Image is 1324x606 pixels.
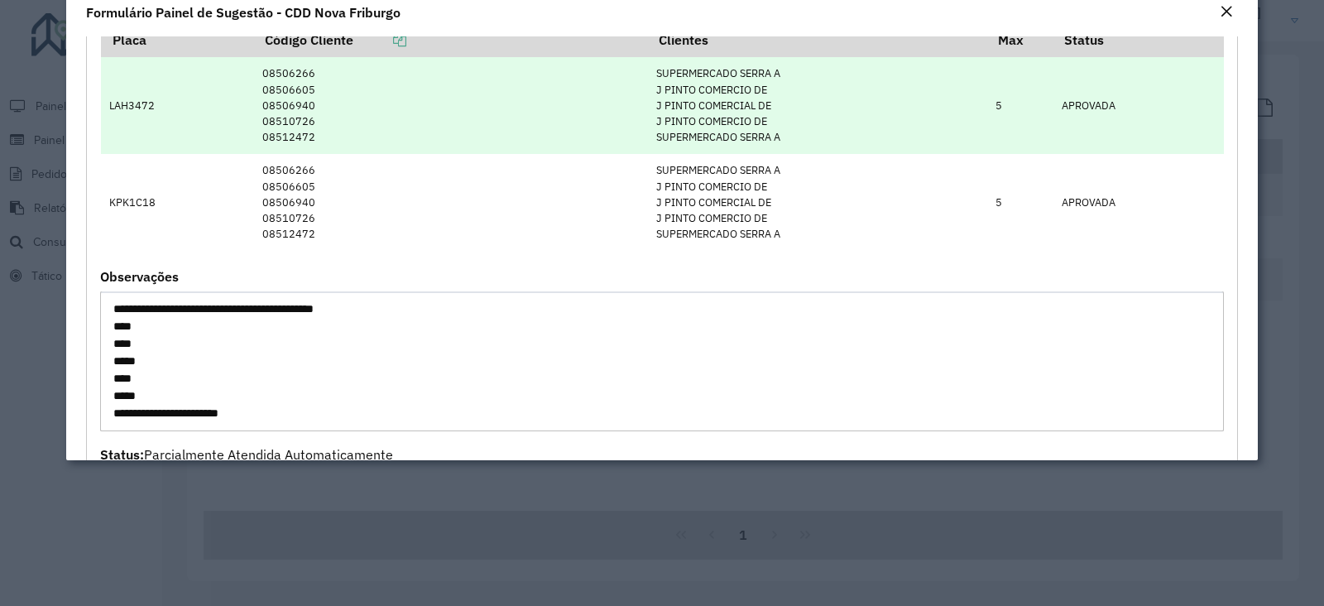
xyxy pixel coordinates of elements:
[353,31,406,48] a: Copiar
[647,154,986,251] td: SUPERMERCADO SERRA A J PINTO COMERCIO DE J PINTO COMERCIAL DE J PINTO COMERCIO DE SUPERMERCADO SE...
[986,22,1053,57] th: Max
[86,2,401,22] h4: Formulário Painel de Sugestão - CDD Nova Friburgo
[986,154,1053,251] td: 5
[647,57,986,153] td: SUPERMERCADO SERRA A J PINTO COMERCIO DE J PINTO COMERCIAL DE J PINTO COMERCIO DE SUPERMERCADO SE...
[1220,5,1233,18] em: Fechar
[1053,22,1223,57] th: Status
[647,22,986,57] th: Clientes
[1053,57,1223,153] td: APROVADA
[253,22,647,57] th: Código Cliente
[1053,154,1223,251] td: APROVADA
[253,154,647,251] td: 08506266 08506605 08506940 08510726 08512472
[101,22,254,57] th: Placa
[100,446,144,463] strong: Status:
[1215,2,1238,23] button: Close
[100,267,179,286] label: Observações
[86,15,1238,512] div: Mapas Sugeridos: Placa-Cliente
[986,57,1053,153] td: 5
[100,446,393,503] span: Parcialmente Atendida Automaticamente [PERSON_NAME] [DATE]
[253,57,647,153] td: 08506266 08506605 08506940 08510726 08512472
[101,57,254,153] td: LAH3472
[101,154,254,251] td: KPK1C18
